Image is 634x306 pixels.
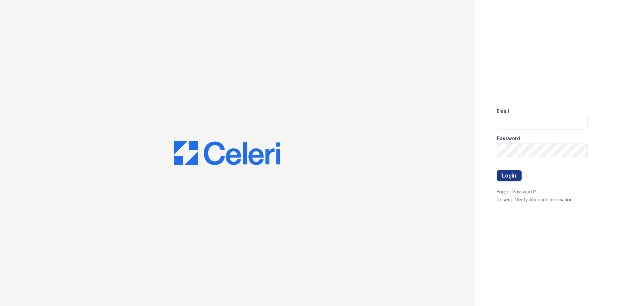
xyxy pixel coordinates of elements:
[497,189,536,194] a: Forgot Password?
[174,141,280,165] img: CE_Logo_Blue-a8612792a0a2168367f1c8372b55b34899dd931a85d93a1a3d3e32e68fde9ad4.png
[497,108,509,115] label: Email
[497,135,520,142] label: Password
[497,197,573,202] a: Resend Verify Account Information
[497,170,522,181] button: Login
